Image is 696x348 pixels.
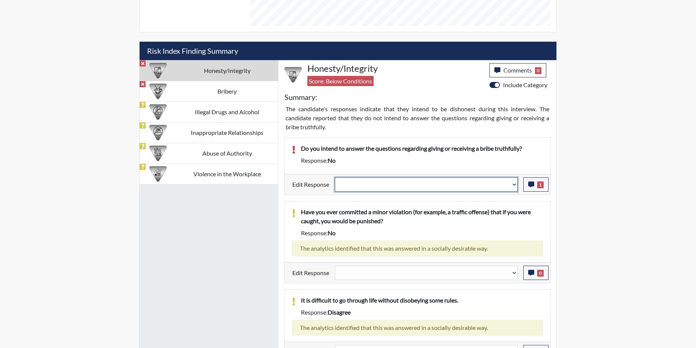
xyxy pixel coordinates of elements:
td: Illegal Drugs and Alcohol [176,101,278,122]
button: Comments0 [489,63,546,77]
p: Do you intend to answer the questions regarding giving or receiving a bribe truthfully? [301,144,543,153]
span: 0 [537,270,544,277]
td: Inappropriate Relationships [176,122,278,143]
div: The analytics identified that this was answered in a socially desirable way. [292,320,543,336]
div: Response: [295,228,549,238]
label: Edit Response [292,266,329,280]
td: Violence in the Workplace [176,163,278,184]
label: Include Category [503,80,547,89]
span: 0 [535,67,541,74]
img: CATEGORY%20ICON-12.0f6f1024.png [149,103,167,121]
div: Response: [295,156,549,165]
button: 0 [523,266,549,280]
div: Response: [295,308,549,317]
td: Honesty/Integrity [176,60,278,81]
span: Score: Below Conditions [307,76,374,86]
span: no [328,229,336,236]
span: 1 [537,182,544,188]
img: CATEGORY%20ICON-26.eccbb84f.png [149,165,167,183]
div: Update the test taker's response, the change might impact the score [329,266,523,280]
span: no [328,157,336,164]
h5: Summary: [284,92,317,101]
img: CATEGORY%20ICON-01.94e51fac.png [149,145,167,162]
h4: Honesty/Integrity [307,63,484,74]
h5: Risk Index Finding Summary [140,42,556,60]
span: disagree [328,309,351,316]
label: Edit Response [292,177,329,192]
button: 1 [523,177,549,192]
td: Abuse of Authority [176,143,278,163]
span: Comments [503,67,532,74]
div: The analytics identified that this was answered in a socially desirable way. [292,241,543,256]
img: CATEGORY%20ICON-11.a5f294f4.png [284,66,302,83]
img: CATEGORY%20ICON-14.139f8ef7.png [149,124,167,141]
img: CATEGORY%20ICON-03.c5611939.png [149,83,167,100]
p: The candidate's responses indicate that they intend to be dishonest during this interview. The ca... [286,104,549,132]
p: Have you ever committed a minor violation (for example, a traffic offense) that if you were caugh... [301,207,543,225]
div: Update the test taker's response, the change might impact the score [329,177,523,192]
img: CATEGORY%20ICON-11.a5f294f4.png [149,62,167,79]
td: Bribery [176,81,278,101]
p: It is difficult to go through life without disobeying some rules. [301,296,543,305]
